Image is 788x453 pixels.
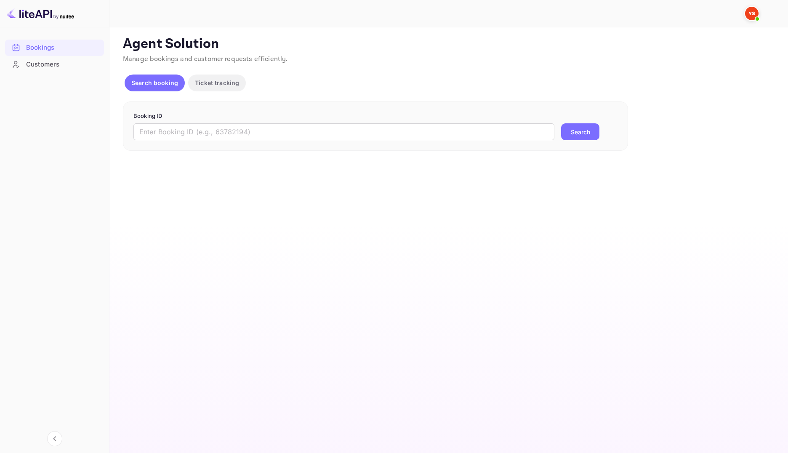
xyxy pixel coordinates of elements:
p: Ticket tracking [195,78,239,87]
p: Booking ID [133,112,618,120]
button: Search [561,123,599,140]
a: Bookings [5,40,104,55]
a: Customers [5,56,104,72]
div: Customers [5,56,104,73]
div: Bookings [5,40,104,56]
span: Manage bookings and customer requests efficiently. [123,55,288,64]
p: Agent Solution [123,36,773,53]
input: Enter Booking ID (e.g., 63782194) [133,123,554,140]
p: Search booking [131,78,178,87]
img: LiteAPI logo [7,7,74,20]
div: Bookings [26,43,100,53]
div: Customers [26,60,100,69]
img: Yandex Support [745,7,759,20]
button: Collapse navigation [47,431,62,446]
